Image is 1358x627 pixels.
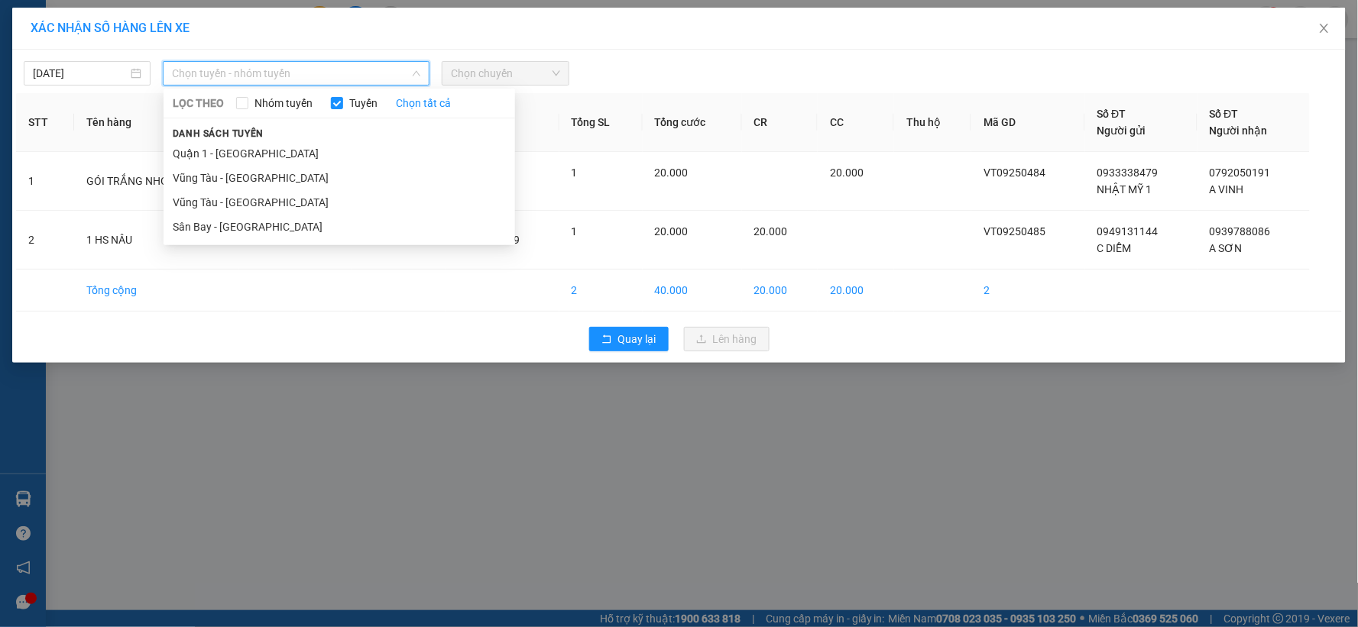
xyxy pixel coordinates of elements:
span: Người gửi [1097,124,1146,137]
a: Chọn tất cả [396,95,451,112]
li: Quận 1 - [GEOGRAPHIC_DATA] [164,141,515,166]
td: 20.000 [818,270,894,312]
span: Chọn chuyến [451,62,559,85]
span: Danh sách tuyến [164,127,273,141]
td: Tổng cộng [74,270,238,312]
span: Nhận: [146,15,183,31]
td: 2 [971,270,1084,312]
span: 20.000 [655,225,689,238]
li: Vũng Tàu - [GEOGRAPHIC_DATA] [164,190,515,215]
button: rollbackQuay lại [589,327,669,351]
button: Close [1303,8,1346,50]
th: CC [818,93,894,152]
th: Thu hộ [894,93,971,152]
td: 1 [16,152,74,211]
div: A SƠN [146,105,301,123]
td: 20.000 [742,270,818,312]
span: down [412,69,421,78]
td: 2 [559,270,643,312]
span: XÁC NHẬN SỐ HÀNG LÊN XE [31,21,190,35]
span: Người nhận [1210,124,1268,137]
th: Tổng SL [559,93,643,152]
span: 0792050191 [1210,166,1271,179]
span: 1 [572,166,578,179]
span: 20.000 [655,166,689,179]
td: 2 [16,211,74,270]
th: Tên hàng [74,93,238,152]
th: Mã GD [971,93,1084,152]
span: 0939788086 [1210,225,1271,238]
td: GÓI TRẮNG NHỎ XÍU [74,152,238,211]
div: C DIỄM [13,50,135,68]
th: Tổng cước [643,93,742,152]
span: rollback [601,334,612,346]
span: C DIỄM [1097,242,1132,254]
li: Vũng Tàu - [GEOGRAPHIC_DATA] [164,166,515,190]
span: A VINH [1210,183,1244,196]
th: STT [16,93,74,152]
span: Gửi: [13,15,37,31]
div: VP 108 [PERSON_NAME] [13,13,135,50]
span: VT09250485 [984,225,1045,238]
span: close [1318,22,1330,34]
span: A SƠN [1210,242,1243,254]
div: VP 18 [PERSON_NAME][GEOGRAPHIC_DATA] - [GEOGRAPHIC_DATA] [146,13,301,105]
td: 1 HS NÂU [74,211,238,270]
span: Số ĐT [1097,108,1126,120]
span: 20.000 [830,166,864,179]
span: 1 [572,225,578,238]
span: 0933338479 [1097,166,1159,179]
span: Số ĐT [1210,108,1239,120]
span: Quay lại [618,331,656,347]
div: 0949131144 [13,68,135,89]
span: 0949131144 [1097,225,1159,238]
span: 20.000 [754,225,788,238]
td: 40.000 [643,270,742,312]
span: Tuyến [343,95,384,112]
th: CR [742,93,818,152]
span: VT09250484 [984,166,1045,179]
span: Chọn tuyến - nhóm tuyến [172,62,420,85]
input: 15/09/2025 [33,65,128,82]
span: Nhóm tuyến [248,95,319,112]
span: LỌC THEO [173,95,224,112]
span: NHẬT MỸ 1 [1097,183,1152,196]
li: Sân Bay - [GEOGRAPHIC_DATA] [164,215,515,239]
button: uploadLên hàng [684,327,770,351]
